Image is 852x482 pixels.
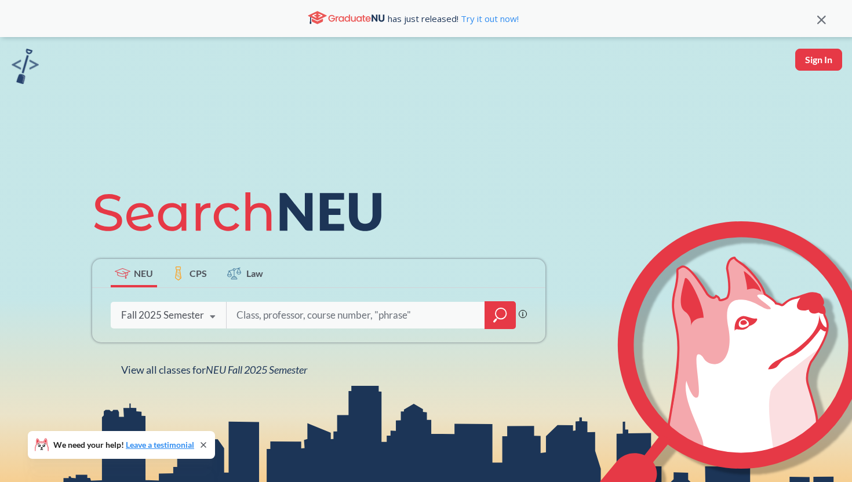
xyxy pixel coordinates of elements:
span: NEU Fall 2025 Semester [206,363,307,376]
span: We need your help! [53,441,194,449]
span: Law [246,266,263,280]
a: sandbox logo [12,49,39,87]
button: Sign In [795,49,842,71]
div: magnifying glass [485,301,516,329]
span: has just released! [388,12,519,25]
span: View all classes for [121,363,307,376]
div: Fall 2025 Semester [121,309,204,322]
img: sandbox logo [12,49,39,84]
span: NEU [134,266,153,280]
a: Leave a testimonial [126,440,194,450]
input: Class, professor, course number, "phrase" [235,303,476,327]
a: Try it out now! [458,13,519,24]
span: CPS [190,266,207,280]
svg: magnifying glass [493,307,507,323]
